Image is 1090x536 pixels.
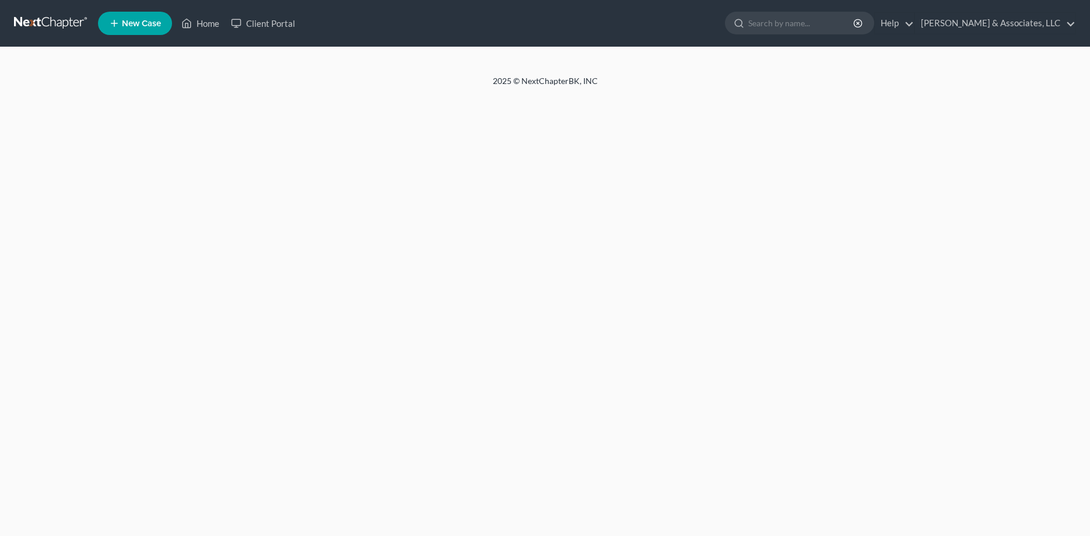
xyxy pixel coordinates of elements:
a: Home [176,13,225,34]
a: [PERSON_NAME] & Associates, LLC [915,13,1075,34]
a: Client Portal [225,13,301,34]
div: 2025 © NextChapterBK, INC [213,75,878,96]
input: Search by name... [748,12,855,34]
a: Help [875,13,914,34]
span: New Case [122,19,161,28]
